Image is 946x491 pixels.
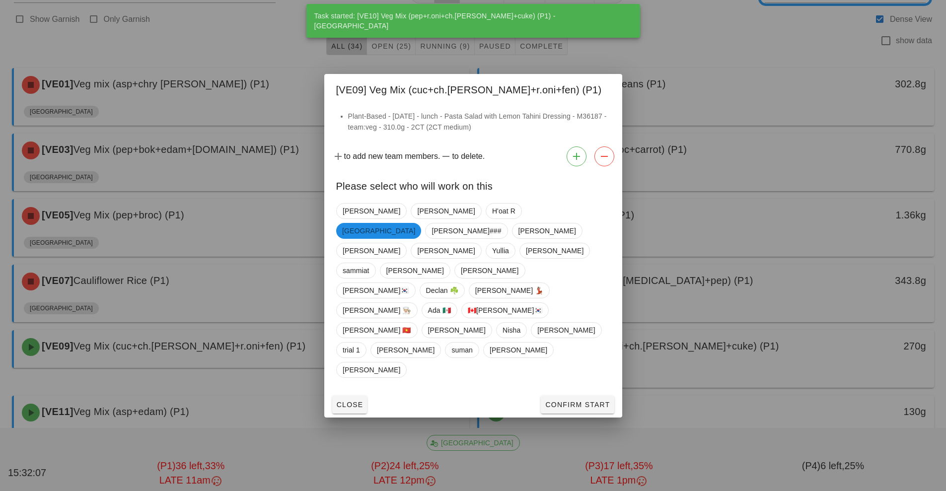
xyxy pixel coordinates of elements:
button: Confirm Start [541,396,614,414]
span: suman [451,343,473,357]
span: [GEOGRAPHIC_DATA] [342,223,415,239]
div: Task started: [VE10] Veg Mix (pep+r.oni+ch.[PERSON_NAME]+cuke) (P1) - [GEOGRAPHIC_DATA] [306,4,636,38]
span: sammiat [343,263,369,278]
span: Confirm Start [545,401,610,409]
span: [PERSON_NAME] [343,243,400,258]
span: trial 1 [343,343,360,357]
span: [PERSON_NAME] [461,263,518,278]
span: [PERSON_NAME] [343,362,400,377]
span: [PERSON_NAME] [489,343,547,357]
span: Ada 🇲🇽 [428,303,450,318]
div: to add new team members. to delete. [324,142,622,170]
span: Close [336,401,364,409]
span: [PERSON_NAME] 👨🏼‍🍳 [343,303,411,318]
span: [PERSON_NAME] [537,323,595,338]
span: [PERSON_NAME] 🇻🇳 [343,323,411,338]
span: [PERSON_NAME] 💃🏽 [475,283,543,298]
span: [PERSON_NAME] [386,263,443,278]
button: Close [332,396,367,414]
span: [PERSON_NAME] [417,243,475,258]
span: Yullia [492,243,509,258]
span: [PERSON_NAME] [343,204,400,218]
span: [PERSON_NAME]🇰🇷 [343,283,409,298]
span: [PERSON_NAME] [376,343,434,357]
div: [VE09] Veg Mix (cuc+ch.[PERSON_NAME]+r.oni+fen) (P1) [324,74,622,103]
span: [PERSON_NAME]### [432,223,501,238]
span: Declan ☘️ [426,283,458,298]
span: [PERSON_NAME] [428,323,485,338]
div: Please select who will work on this [324,170,622,199]
span: Nisha [502,323,520,338]
span: 🇨🇦[PERSON_NAME]🇰🇷 [467,303,542,318]
span: H'oat R [492,204,515,218]
li: Plant-Based - [DATE] - lunch - Pasta Salad with Lemon Tahini Dressing - M36187 - team:veg - 310.0... [348,111,610,133]
span: [PERSON_NAME] [518,223,576,238]
span: [PERSON_NAME] [417,204,475,218]
span: [PERSON_NAME] [525,243,583,258]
